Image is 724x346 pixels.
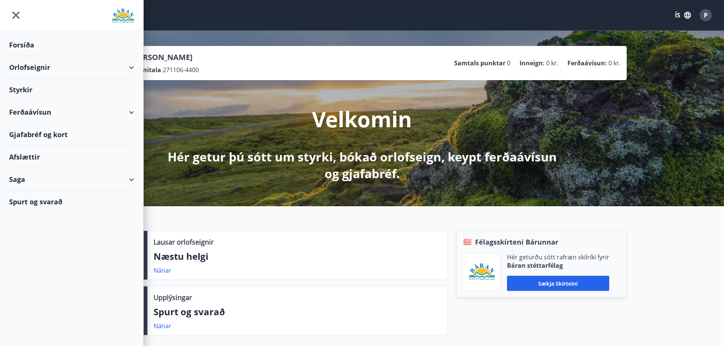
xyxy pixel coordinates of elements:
[131,66,161,74] p: Kennitala
[9,191,134,213] div: Spurt og svarað
[154,250,441,263] p: Næstu helgi
[454,59,505,67] p: Samtals punktar
[546,59,558,67] span: 0 kr.
[9,123,134,146] div: Gjafabréf og kort
[567,59,607,67] p: Ferðaávísun :
[9,34,134,56] div: Forsíða
[9,79,134,101] div: Styrkir
[312,104,412,133] p: Velkomin
[671,8,695,22] button: ÍS
[154,292,192,302] p: Upplýsingar
[469,263,495,281] img: Bz2lGXKH3FXEIQKvoQ8VL0Fr0uCiWgfgA3I6fSs8.png
[9,56,134,79] div: Orlofseignir
[507,59,510,67] span: 0
[507,253,609,261] p: Hér geturðu sótt rafræn skilríki fyrir
[608,59,621,67] span: 0 kr.
[520,59,545,67] p: Inneign :
[154,305,441,318] p: Spurt og svarað
[163,66,199,74] span: 271106-4400
[131,52,199,63] p: [PERSON_NAME]
[704,11,708,19] span: P
[154,266,171,275] a: Nánar
[475,237,558,247] span: Félagsskírteni Bárunnar
[9,168,134,191] div: Saga
[507,261,609,270] p: Báran stéttarfélag
[9,101,134,123] div: Ferðaávísun
[9,146,134,168] div: Afslættir
[9,8,23,22] button: menu
[154,322,171,330] a: Nánar
[697,6,715,24] button: P
[154,237,214,247] p: Lausar orlofseignir
[162,149,563,182] p: Hér getur þú sótt um styrki, bókað orlofseign, keypt ferðaávísun og gjafabréf.
[112,8,134,24] img: union_logo
[507,276,609,291] button: Sækja skírteini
